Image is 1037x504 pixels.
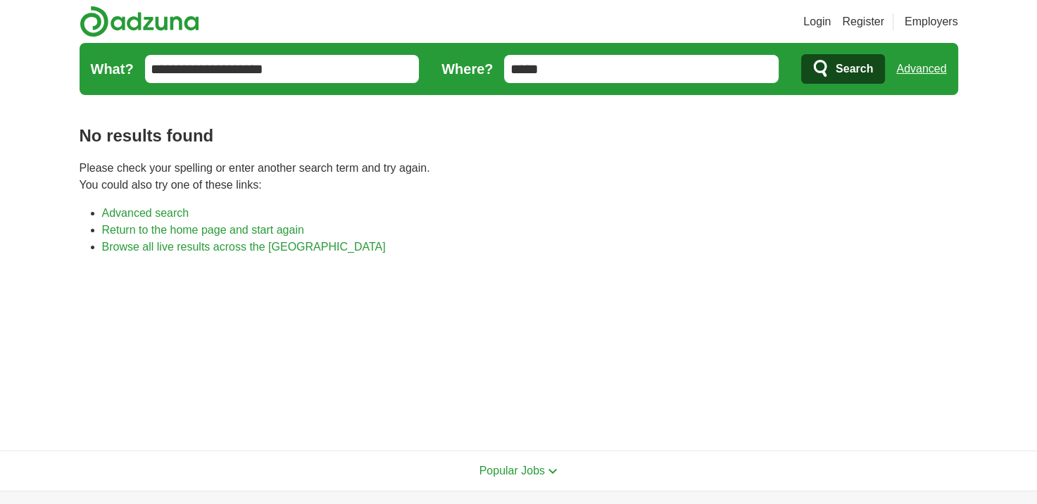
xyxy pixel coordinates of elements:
a: Advanced search [102,207,189,219]
a: Login [803,13,831,30]
h1: No results found [80,123,958,149]
img: Adzuna logo [80,6,199,37]
a: Return to the home page and start again [102,224,304,236]
label: Where? [441,58,493,80]
a: Employers [905,13,958,30]
label: What? [91,58,134,80]
p: Please check your spelling or enter another search term and try again. You could also try one of ... [80,160,958,194]
img: toggle icon [548,468,558,474]
span: Popular Jobs [479,465,545,477]
iframe: Ads by Google [80,267,958,428]
a: Register [842,13,884,30]
span: Search [836,55,873,83]
button: Search [801,54,885,84]
a: Browse all live results across the [GEOGRAPHIC_DATA] [102,241,386,253]
a: Advanced [896,55,946,83]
